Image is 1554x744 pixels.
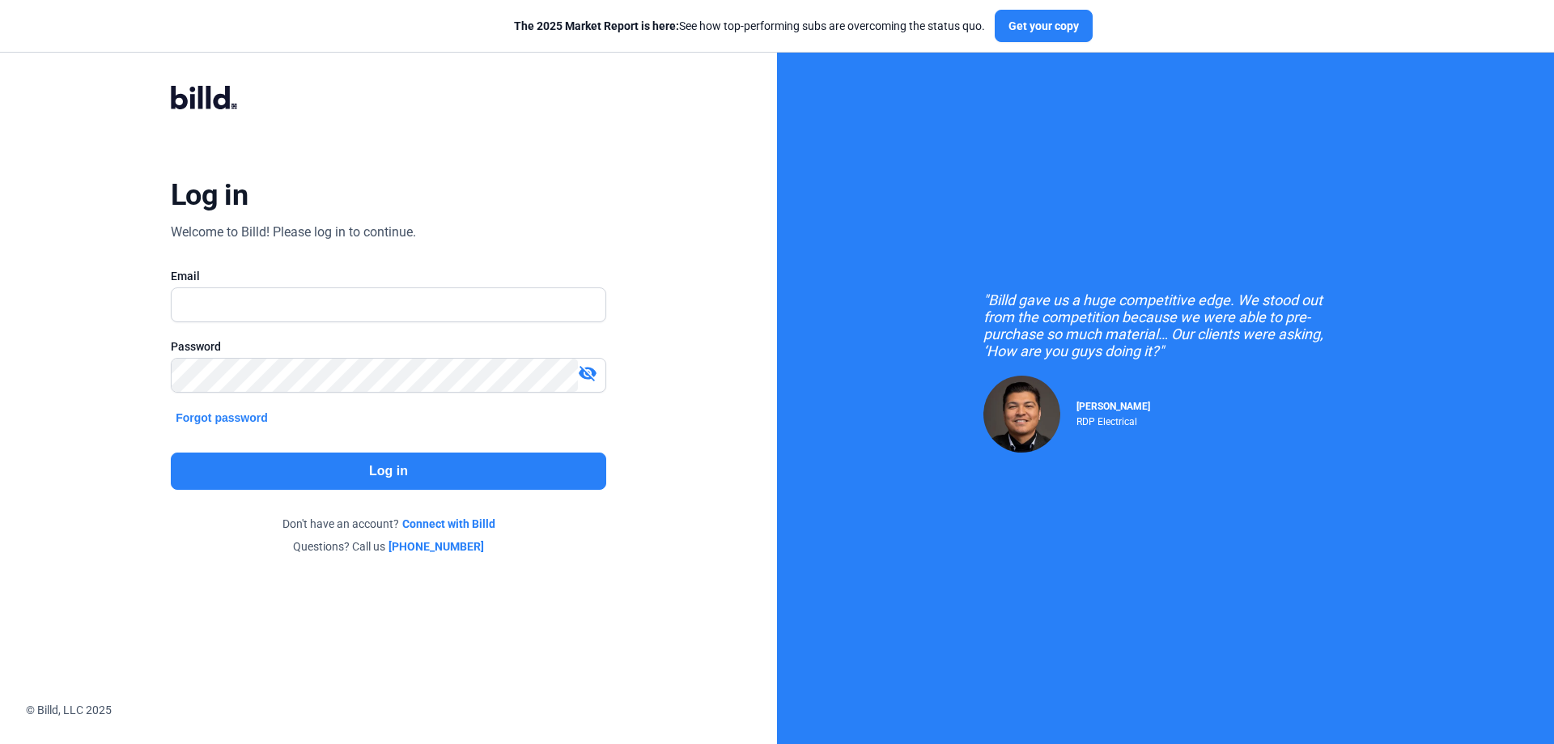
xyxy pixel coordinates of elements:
div: "Billd gave us a huge competitive edge. We stood out from the competition because we were able to... [983,291,1348,359]
div: Log in [171,177,248,213]
div: Welcome to Billd! Please log in to continue. [171,223,416,242]
div: Don't have an account? [171,516,606,532]
button: Forgot password [171,409,273,427]
button: Log in [171,453,606,490]
a: Connect with Billd [402,516,495,532]
div: Email [171,268,606,284]
span: The 2025 Market Report is here: [514,19,679,32]
div: Questions? Call us [171,538,606,555]
button: Get your copy [995,10,1093,42]
div: Password [171,338,606,355]
span: [PERSON_NAME] [1076,401,1150,412]
div: RDP Electrical [1076,412,1150,427]
div: See how top-performing subs are overcoming the status quo. [514,18,985,34]
img: Raul Pacheco [983,376,1060,453]
mat-icon: visibility_off [578,363,597,383]
a: [PHONE_NUMBER] [388,538,484,555]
